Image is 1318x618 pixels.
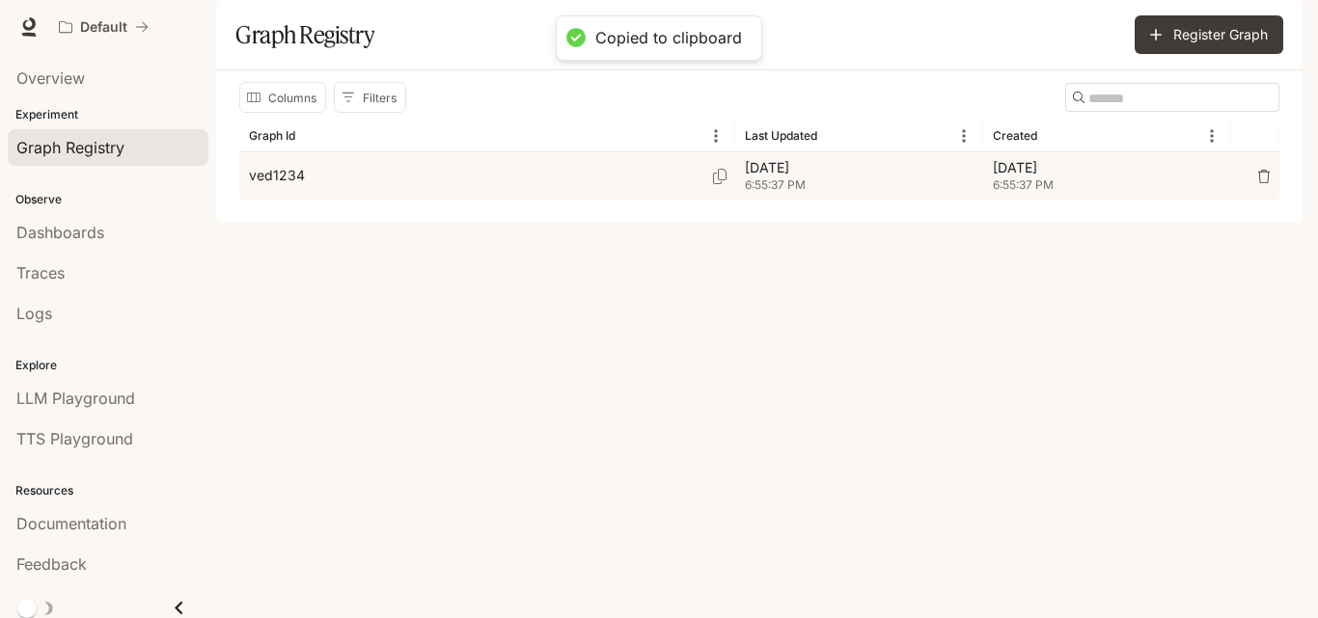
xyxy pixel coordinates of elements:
div: Search [1065,83,1279,112]
h1: Graph Registry [235,15,374,54]
button: Sort [1039,121,1068,150]
div: Last Updated [745,128,817,143]
div: Created [993,128,1037,143]
span: 6:55:37 PM [745,175,974,195]
p: Default [80,19,127,36]
button: Register Graph [1135,15,1283,54]
p: [DATE] [993,158,1222,177]
button: Menu [1197,121,1226,150]
button: Sort [819,121,848,150]
button: Copy Graph Id [704,161,735,192]
p: ved1234 [249,166,305,185]
span: 6:55:37 PM [993,175,1222,195]
button: Show filters [334,82,406,113]
button: All workspaces [50,8,157,46]
button: Sort [297,121,326,150]
p: [DATE] [745,158,974,177]
button: Menu [949,121,978,150]
div: Graph Id [249,128,295,143]
div: Copied to clipboard [595,28,742,48]
button: Select columns [239,82,326,113]
button: Menu [701,121,730,150]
